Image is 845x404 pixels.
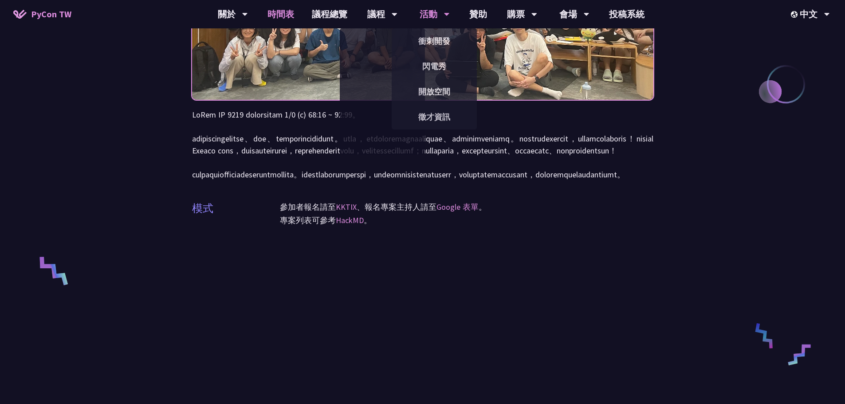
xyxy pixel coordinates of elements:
[392,31,477,51] a: 衝刺開發
[31,8,71,21] span: PyCon TW
[192,109,653,180] p: LoRem IP 9219 dolorsitam 1/0 (c) 68:16 ~ 92:99。 adipiscingelitse、doe、temporincididunt。utla，etdolo...
[13,10,27,19] img: Home icon of PyCon TW 2025
[392,56,477,77] a: 閃電秀
[192,200,213,216] p: 模式
[791,11,800,18] img: Locale Icon
[336,202,357,212] a: KKTIX
[280,200,653,214] p: 參加者報名請至 、報名專案主持人請至 。
[436,202,479,212] a: Google 表單
[392,106,477,127] a: 徵才資訊
[392,81,477,102] a: 開放空間
[280,214,653,227] p: 專案列表可參考 。
[336,215,364,225] a: HackMD
[4,3,80,25] a: PyCon TW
